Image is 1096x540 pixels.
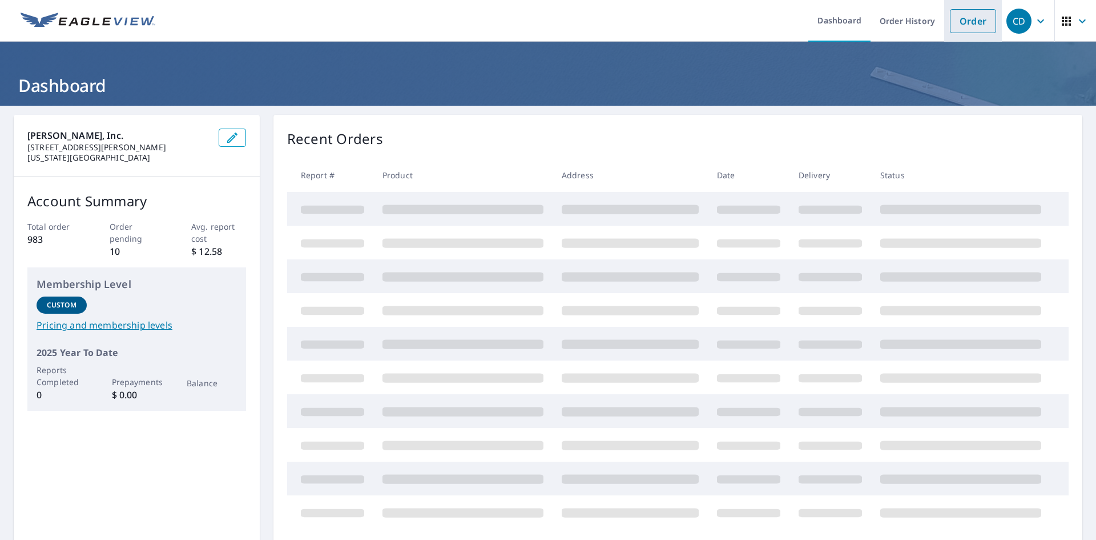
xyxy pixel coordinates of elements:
th: Delivery [789,158,871,192]
p: Account Summary [27,191,246,211]
th: Report # [287,158,373,192]
p: Prepayments [112,376,162,388]
p: Recent Orders [287,129,383,149]
a: Order [950,9,996,33]
p: Total order [27,221,82,233]
div: CD [1006,9,1031,34]
p: 10 [110,245,164,258]
p: 983 [27,233,82,246]
p: $ 0.00 [112,388,162,402]
p: [PERSON_NAME], Inc. [27,129,209,142]
p: Order pending [110,221,164,245]
a: Pricing and membership levels [37,318,237,332]
th: Status [871,158,1050,192]
p: Avg. report cost [191,221,246,245]
p: 0 [37,388,87,402]
p: $ 12.58 [191,245,246,258]
p: 2025 Year To Date [37,346,237,359]
img: EV Logo [21,13,155,30]
h1: Dashboard [14,74,1082,97]
th: Product [373,158,553,192]
th: Date [708,158,789,192]
p: [US_STATE][GEOGRAPHIC_DATA] [27,153,209,163]
p: Reports Completed [37,364,87,388]
p: Membership Level [37,277,237,292]
p: [STREET_ADDRESS][PERSON_NAME] [27,142,209,153]
p: Custom [47,300,76,310]
p: Balance [187,377,237,389]
th: Address [553,158,708,192]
